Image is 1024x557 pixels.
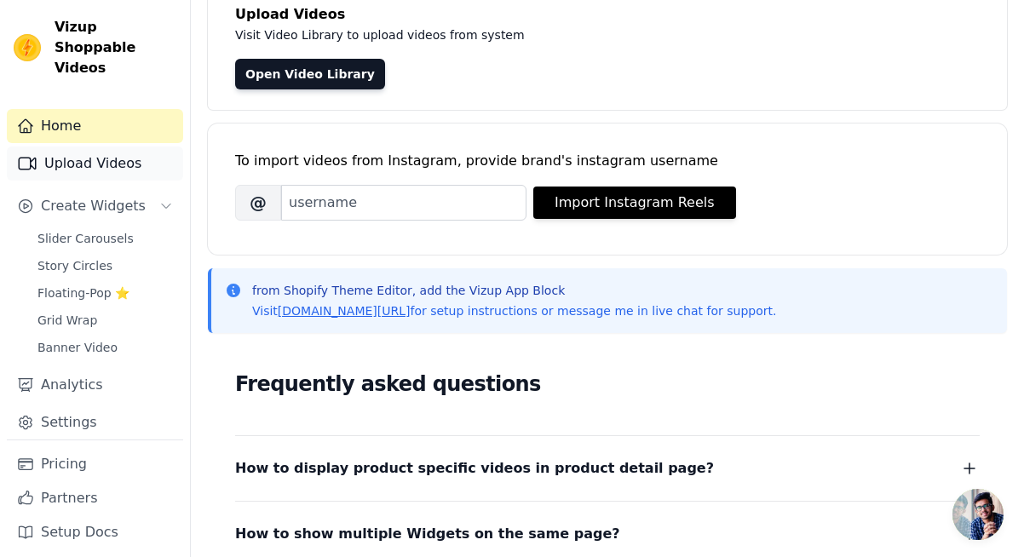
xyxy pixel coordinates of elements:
[7,146,183,181] a: Upload Videos
[7,447,183,481] a: Pricing
[7,189,183,223] button: Create Widgets
[252,282,776,299] p: from Shopify Theme Editor, add the Vizup App Block
[235,457,980,480] button: How to display product specific videos in product detail page?
[7,109,183,143] a: Home
[37,339,118,356] span: Banner Video
[7,481,183,515] a: Partners
[235,522,620,546] span: How to show multiple Widgets on the same page?
[27,308,183,332] a: Grid Wrap
[27,281,183,305] a: Floating-Pop ⭐
[14,34,41,61] img: Vizup
[235,59,385,89] a: Open Video Library
[281,185,526,221] input: username
[27,336,183,359] a: Banner Video
[37,284,129,301] span: Floating-Pop ⭐
[41,196,146,216] span: Create Widgets
[37,312,97,329] span: Grid Wrap
[7,515,183,549] a: Setup Docs
[235,4,980,25] h4: Upload Videos
[235,457,714,480] span: How to display product specific videos in product detail page?
[252,302,776,319] p: Visit for setup instructions or message me in live chat for support.
[55,17,176,78] span: Vizup Shoppable Videos
[533,187,736,219] button: Import Instagram Reels
[278,304,411,318] a: [DOMAIN_NAME][URL]
[7,405,183,439] a: Settings
[235,367,980,401] h2: Frequently asked questions
[37,230,134,247] span: Slider Carousels
[235,151,980,171] div: To import videos from Instagram, provide brand's instagram username
[37,257,112,274] span: Story Circles
[27,254,183,278] a: Story Circles
[27,227,183,250] a: Slider Carousels
[952,489,1004,540] a: Open chat
[235,25,980,45] p: Visit Video Library to upload videos from system
[235,185,281,221] span: @
[235,522,980,546] button: How to show multiple Widgets on the same page?
[7,368,183,402] a: Analytics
